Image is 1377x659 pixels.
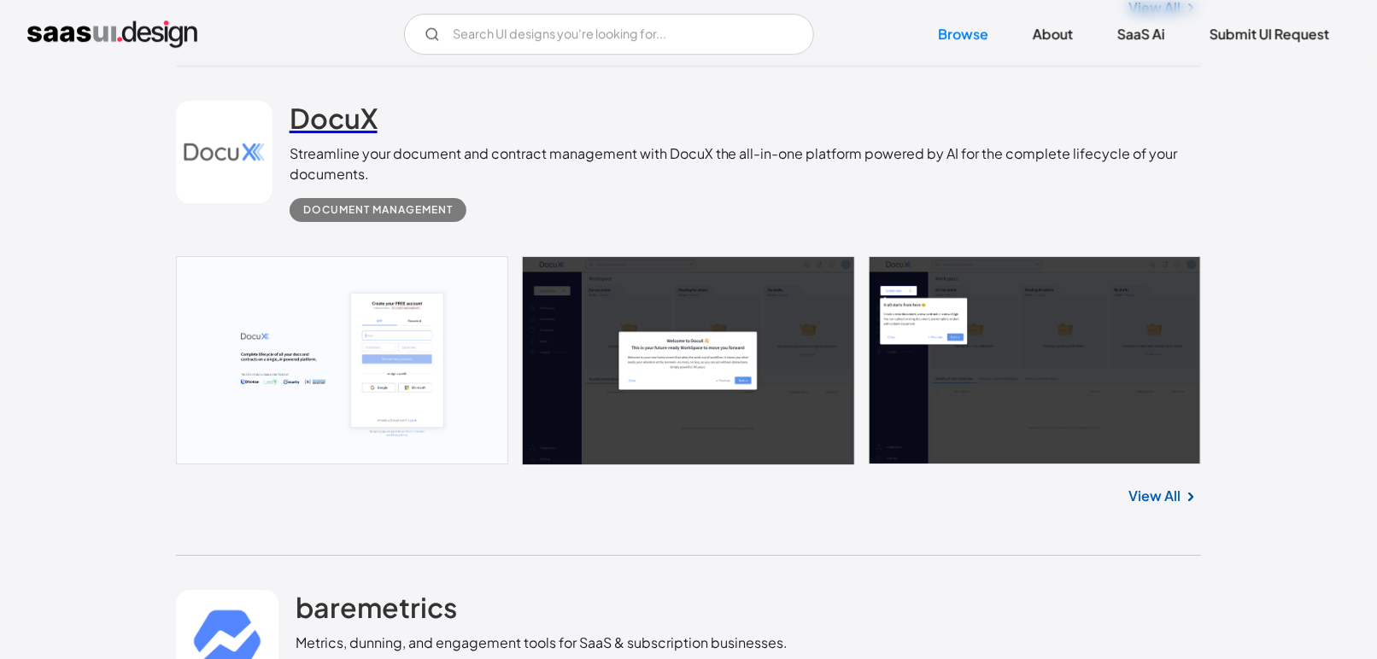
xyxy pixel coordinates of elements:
a: baremetrics [296,590,457,633]
a: Browse [917,15,1009,53]
h2: baremetrics [296,590,457,624]
a: Submit UI Request [1189,15,1350,53]
div: Document Management [303,200,453,220]
div: Metrics, dunning, and engagement tools for SaaS & subscription businesses. [296,633,788,653]
h2: DocuX [290,101,378,135]
a: About [1012,15,1093,53]
a: DocuX [290,101,378,143]
a: home [27,20,197,48]
a: View All [1128,486,1181,506]
form: Email Form [404,14,814,55]
div: Streamline your document and contract management with DocuX the all-in-one platform powered by AI... [290,143,1201,184]
a: SaaS Ai [1097,15,1186,53]
input: Search UI designs you're looking for... [404,14,814,55]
